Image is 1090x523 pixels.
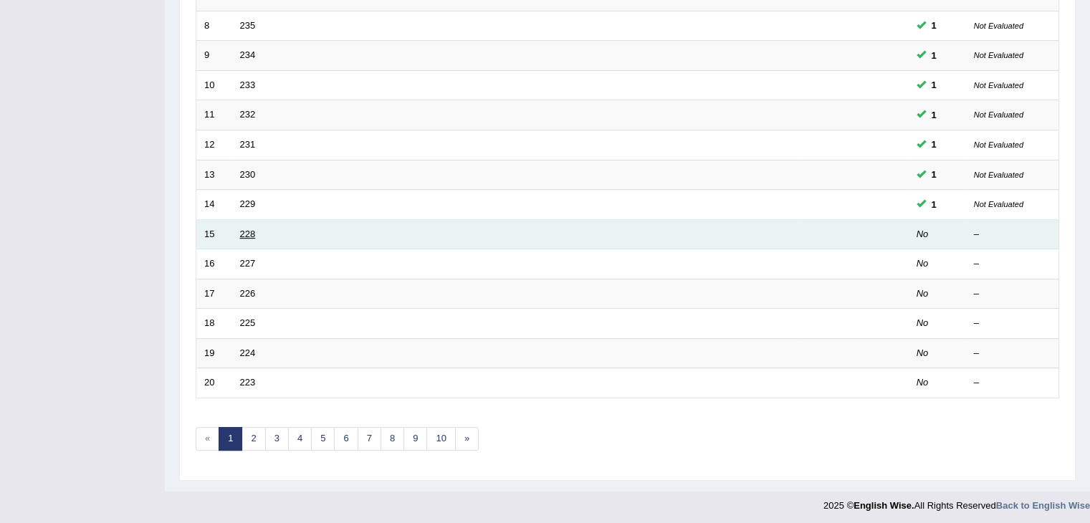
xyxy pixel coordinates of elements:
[196,249,232,279] td: 16
[926,18,942,33] span: You cannot take this question anymore
[917,288,929,299] em: No
[196,70,232,100] td: 10
[917,258,929,269] em: No
[974,257,1051,271] div: –
[455,427,479,451] a: »
[917,377,929,388] em: No
[974,200,1023,208] small: Not Evaluated
[240,80,256,90] a: 233
[996,500,1090,511] a: Back to English Wise
[196,368,232,398] td: 20
[974,287,1051,301] div: –
[917,317,929,328] em: No
[196,279,232,309] td: 17
[926,137,942,152] span: You cannot take this question anymore
[196,41,232,71] td: 9
[974,51,1023,59] small: Not Evaluated
[240,317,256,328] a: 225
[311,427,335,451] a: 5
[240,169,256,180] a: 230
[240,139,256,150] a: 231
[240,20,256,31] a: 235
[974,376,1051,390] div: –
[219,427,242,451] a: 1
[917,347,929,358] em: No
[974,171,1023,179] small: Not Evaluated
[196,11,232,41] td: 8
[926,77,942,92] span: You cannot take this question anymore
[974,110,1023,119] small: Not Evaluated
[974,228,1051,241] div: –
[823,491,1090,512] div: 2025 © All Rights Reserved
[240,258,256,269] a: 227
[240,198,256,209] a: 229
[240,288,256,299] a: 226
[403,427,427,451] a: 9
[196,190,232,220] td: 14
[240,109,256,120] a: 232
[196,160,232,190] td: 13
[926,197,942,212] span: You cannot take this question anymore
[288,427,312,451] a: 4
[917,229,929,239] em: No
[240,49,256,60] a: 234
[334,427,358,451] a: 6
[926,107,942,123] span: You cannot take this question anymore
[426,427,455,451] a: 10
[196,427,219,451] span: «
[240,377,256,388] a: 223
[196,219,232,249] td: 15
[196,338,232,368] td: 19
[974,21,1023,30] small: Not Evaluated
[196,309,232,339] td: 18
[265,427,289,451] a: 3
[240,229,256,239] a: 228
[926,48,942,63] span: You cannot take this question anymore
[242,427,265,451] a: 2
[196,100,232,130] td: 11
[974,81,1023,90] small: Not Evaluated
[381,427,404,451] a: 8
[926,167,942,182] span: You cannot take this question anymore
[358,427,381,451] a: 7
[974,317,1051,330] div: –
[974,140,1023,149] small: Not Evaluated
[854,500,914,511] strong: English Wise.
[240,347,256,358] a: 224
[974,347,1051,360] div: –
[196,130,232,160] td: 12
